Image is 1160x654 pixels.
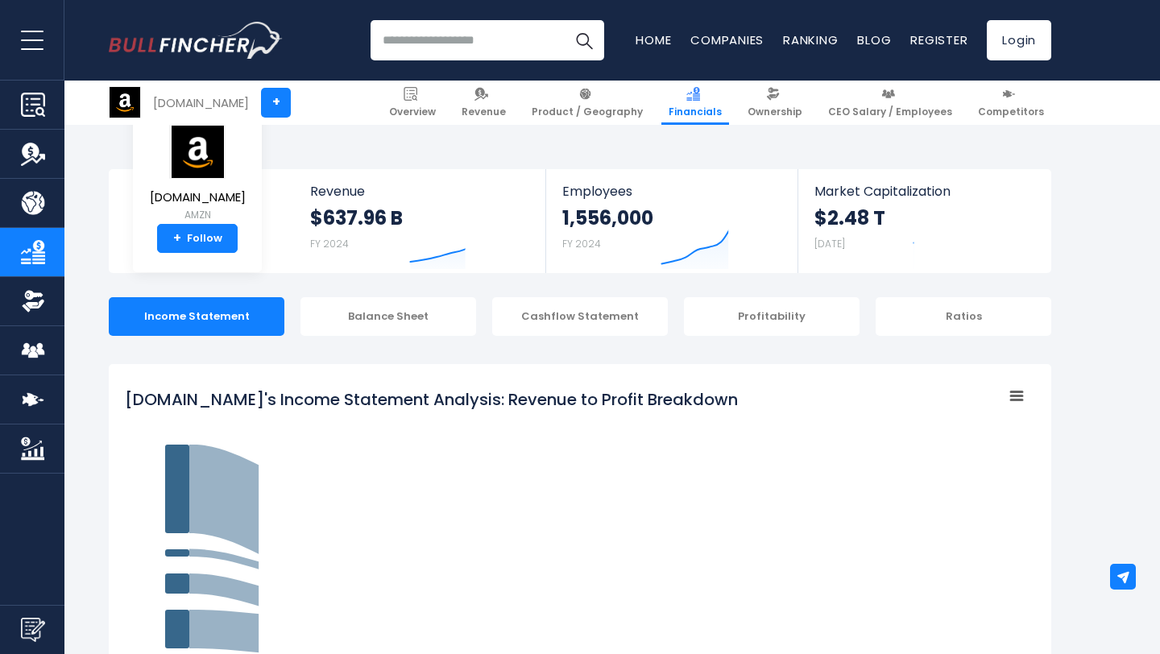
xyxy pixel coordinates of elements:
span: Employees [562,184,781,199]
span: Revenue [310,184,530,199]
small: FY 2024 [310,237,349,250]
small: [DATE] [814,237,845,250]
strong: $2.48 T [814,205,885,230]
div: Profitability [684,297,860,336]
a: CEO Salary / Employees [821,81,959,125]
span: Revenue [462,106,506,118]
strong: + [173,231,181,246]
div: Balance Sheet [300,297,476,336]
a: + [261,88,291,118]
span: Ownership [748,106,802,118]
div: [DOMAIN_NAME] [153,93,249,112]
span: Product / Geography [532,106,643,118]
a: Ranking [783,31,838,48]
a: Revenue $637.96 B FY 2024 [294,169,546,273]
small: AMZN [150,208,246,222]
img: Ownership [21,289,45,313]
a: [DOMAIN_NAME] AMZN [149,124,246,225]
a: Ownership [740,81,810,125]
strong: $637.96 B [310,205,403,230]
span: CEO Salary / Employees [828,106,952,118]
a: Companies [690,31,764,48]
span: Market Capitalization [814,184,1034,199]
div: Ratios [876,297,1051,336]
img: Bullfincher logo [109,22,283,59]
a: +Follow [157,224,238,253]
a: Login [987,20,1051,60]
div: Cashflow Statement [492,297,668,336]
strong: 1,556,000 [562,205,653,230]
a: Register [910,31,967,48]
span: [DOMAIN_NAME] [150,191,246,205]
a: Competitors [971,81,1051,125]
a: Revenue [454,81,513,125]
small: FY 2024 [562,237,601,250]
a: Overview [382,81,443,125]
a: Employees 1,556,000 FY 2024 [546,169,797,273]
a: Product / Geography [524,81,650,125]
a: Financials [661,81,729,125]
img: AMZN logo [110,87,140,118]
button: Search [564,20,604,60]
a: Home [636,31,671,48]
a: Go to homepage [109,22,282,59]
span: Overview [389,106,436,118]
tspan: [DOMAIN_NAME]'s Income Statement Analysis: Revenue to Profit Breakdown [125,388,738,411]
img: AMZN logo [169,125,226,179]
span: Competitors [978,106,1044,118]
a: Market Capitalization $2.48 T [DATE] [798,169,1050,273]
a: Blog [857,31,891,48]
span: Financials [669,106,722,118]
div: Income Statement [109,297,284,336]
